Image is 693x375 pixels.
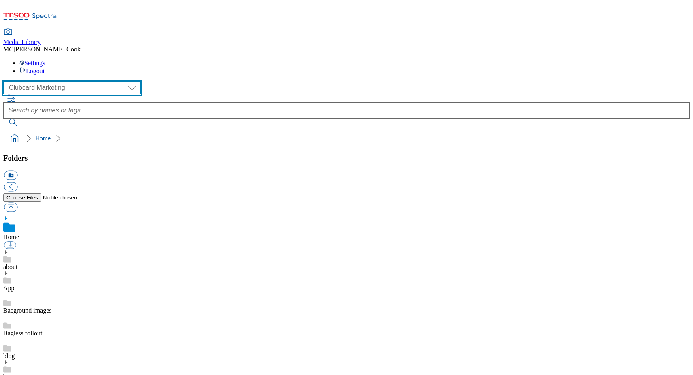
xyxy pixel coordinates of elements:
a: blog [3,352,15,359]
a: Settings [19,59,45,66]
h3: Folders [3,154,690,163]
a: Bagless rollout [3,330,42,337]
a: Bacground images [3,307,52,314]
a: Logout [19,68,45,74]
a: about [3,263,18,270]
input: Search by names or tags [3,102,690,119]
span: Media Library [3,38,41,45]
span: [PERSON_NAME] Cook [13,46,81,53]
a: Home [3,233,19,240]
a: home [8,132,21,145]
nav: breadcrumb [3,131,690,146]
a: Media Library [3,29,41,46]
a: App [3,284,15,291]
span: MC [3,46,13,53]
a: Home [36,135,51,142]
